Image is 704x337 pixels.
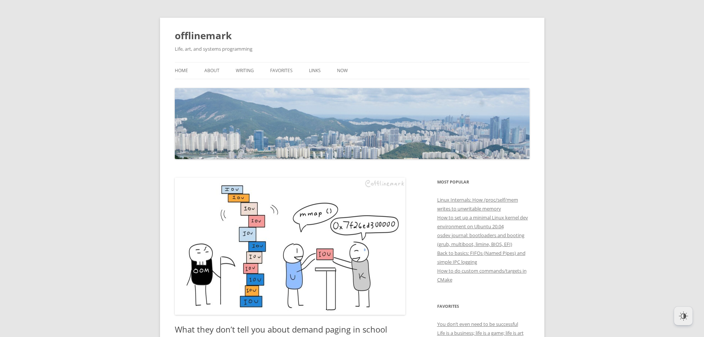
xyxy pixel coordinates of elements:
[437,250,526,265] a: Back to basics: FIFOs (Named Pipes) and simple IPC logging
[175,27,232,44] a: offlinemark
[175,88,530,159] img: offlinemark
[437,178,530,186] h3: Most Popular
[437,321,518,327] a: You don’t even need to be successful
[175,63,188,79] a: Home
[309,63,321,79] a: Links
[337,63,348,79] a: Now
[270,63,293,79] a: Favorites
[437,330,524,336] a: Life is a business; life is a game; life is art
[437,214,528,230] a: How to set up a minimal Linux kernel dev environment on Ubuntu 20.04
[204,63,220,79] a: About
[437,196,518,212] a: Linux Internals: How /proc/self/mem writes to unwritable memory
[175,44,530,53] h2: Life, art, and systems programming
[236,63,254,79] a: Writing
[175,324,406,334] h1: What they don’t tell you about demand paging in school
[437,232,524,247] a: osdev journal: bootloaders and booting (grub, multiboot, limine, BIOS, EFI)
[437,302,530,311] h3: Favorites
[437,267,527,283] a: How to do custom commands/targets in CMake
